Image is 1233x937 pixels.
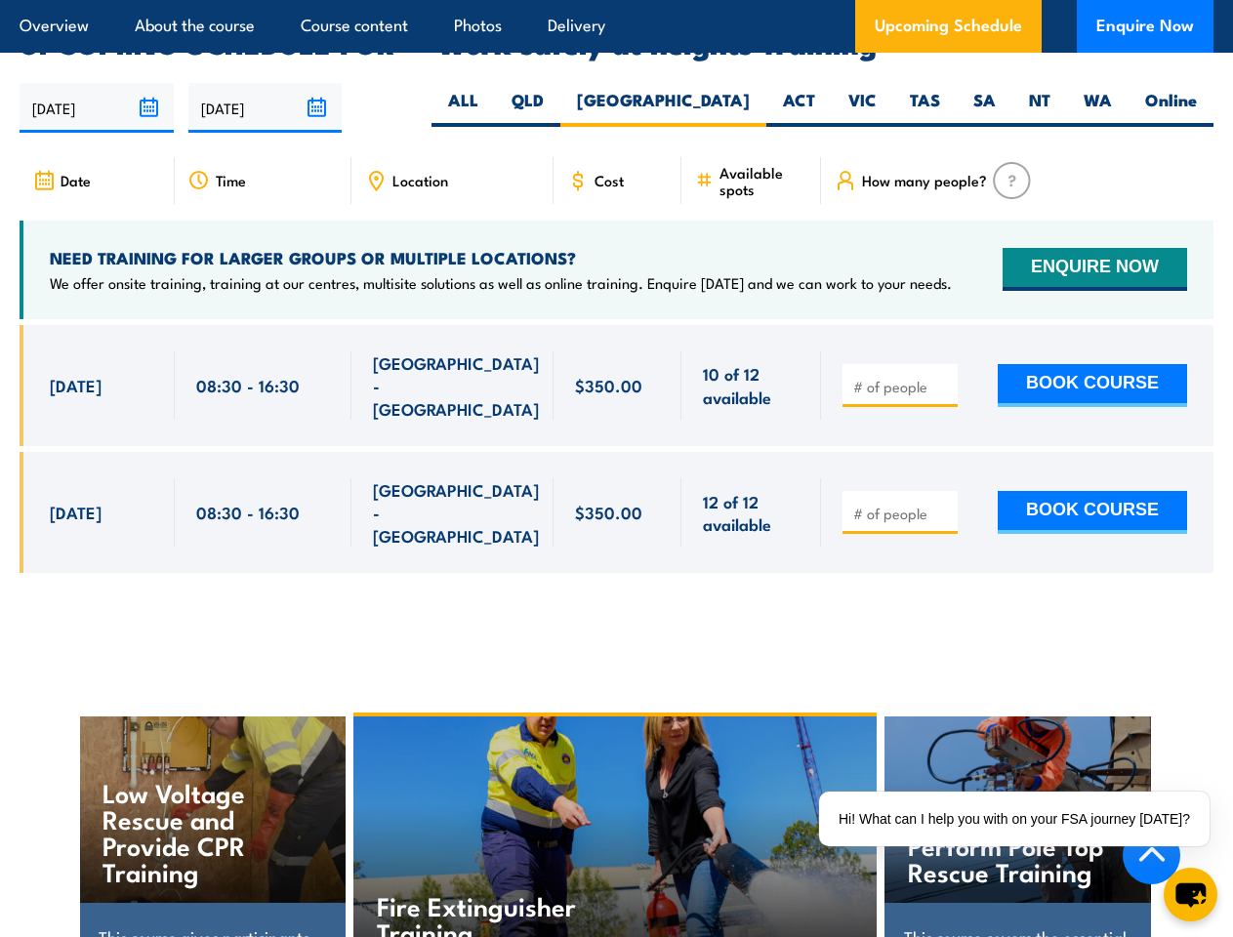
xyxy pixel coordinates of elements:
span: Time [216,172,246,188]
label: VIC [832,89,893,127]
span: Location [392,172,448,188]
h4: NEED TRAINING FOR LARGER GROUPS OR MULTIPLE LOCATIONS? [50,247,952,268]
label: ACT [766,89,832,127]
h4: Perform Pole Top Rescue Training [908,832,1111,884]
label: SA [957,89,1012,127]
span: [DATE] [50,501,102,523]
p: We offer onsite training, training at our centres, multisite solutions as well as online training... [50,273,952,293]
label: QLD [495,89,560,127]
button: BOOK COURSE [998,491,1187,534]
span: Date [61,172,91,188]
span: $350.00 [575,374,642,396]
span: [DATE] [50,374,102,396]
label: WA [1067,89,1129,127]
label: ALL [432,89,495,127]
span: Cost [595,172,624,188]
span: 08:30 - 16:30 [196,501,300,523]
input: To date [188,83,343,133]
span: 12 of 12 available [703,490,799,536]
h2: UPCOMING SCHEDULE FOR - "Work safely at heights Training" [20,29,1213,55]
button: ENQUIRE NOW [1003,248,1187,291]
div: Hi! What can I help you with on your FSA journey [DATE]? [819,792,1210,846]
span: 10 of 12 available [703,362,799,408]
span: [GEOGRAPHIC_DATA] - [GEOGRAPHIC_DATA] [373,478,539,547]
span: How many people? [862,172,987,188]
label: NT [1012,89,1067,127]
h4: Low Voltage Rescue and Provide CPR Training [103,779,306,884]
label: Online [1129,89,1213,127]
input: # of people [853,377,951,396]
label: TAS [893,89,957,127]
label: [GEOGRAPHIC_DATA] [560,89,766,127]
button: BOOK COURSE [998,364,1187,407]
span: 08:30 - 16:30 [196,374,300,396]
span: Available spots [719,164,807,197]
span: [GEOGRAPHIC_DATA] - [GEOGRAPHIC_DATA] [373,351,539,420]
input: # of people [853,504,951,523]
button: chat-button [1164,868,1217,921]
span: $350.00 [575,501,642,523]
input: From date [20,83,174,133]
